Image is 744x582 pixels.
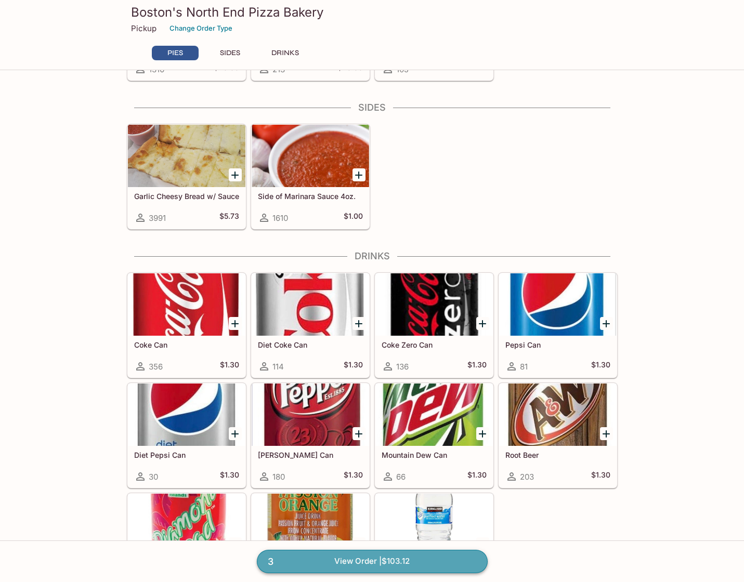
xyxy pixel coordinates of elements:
[251,383,370,488] a: [PERSON_NAME] Can180$1.30
[467,360,487,373] h5: $1.30
[127,102,618,113] h4: SIDES
[149,362,163,372] span: 356
[258,192,363,201] h5: Side of Marinara Sauce 4oz.
[375,383,493,488] a: Mountain Dew Can66$1.30
[127,250,618,262] h4: DRINKS
[229,168,242,181] button: Add Garlic Cheesy Bread w/ Sauce
[375,383,493,446] div: Mountain Dew Can
[251,273,370,378] a: Diet Coke Can114$1.30
[134,340,239,349] h5: Coke Can
[591,470,610,483] h5: $1.30
[262,554,280,569] span: 3
[353,317,366,330] button: Add Diet Coke Can
[229,427,242,440] button: Add Diet Pepsi Can
[499,383,617,446] div: Root Beer
[505,451,610,459] h5: Root Beer
[252,273,369,336] div: Diet Coke Can
[252,383,369,446] div: Dr. Pepper Can
[499,273,617,378] a: Pepsi Can81$1.30
[505,340,610,349] h5: Pepsi Can
[220,470,239,483] h5: $1.30
[520,472,534,482] span: 203
[520,362,528,372] span: 81
[128,125,245,187] div: Garlic Cheesy Bread w/ Sauce
[128,494,245,556] div: Diamond Head Soda
[375,273,493,336] div: Coke Zero Can
[499,383,617,488] a: Root Beer203$1.30
[353,537,366,550] button: Add Hawaiian Sun Juice
[600,317,613,330] button: Add Pepsi Can
[272,472,285,482] span: 180
[127,273,246,378] a: Coke Can356$1.30
[220,360,239,373] h5: $1.30
[127,383,246,488] a: Diet Pepsi Can30$1.30
[375,273,493,378] a: Coke Zero Can136$1.30
[262,46,309,60] button: DRINKS
[272,213,288,223] span: 1610
[353,427,366,440] button: Add Dr. Pepper Can
[467,470,487,483] h5: $1.30
[219,211,239,224] h5: $5.73
[128,383,245,446] div: Diet Pepsi Can
[499,273,617,336] div: Pepsi Can
[152,46,199,60] button: PIES
[149,472,158,482] span: 30
[396,362,409,372] span: 136
[382,340,487,349] h5: Coke Zero Can
[344,470,363,483] h5: $1.30
[229,317,242,330] button: Add Coke Can
[396,472,406,482] span: 66
[131,4,614,20] h3: Boston's North End Pizza Bakery
[252,125,369,187] div: Side of Marinara Sauce 4oz.
[272,362,284,372] span: 114
[131,23,156,33] p: Pickup
[591,360,610,373] h5: $1.30
[252,494,369,556] div: Hawaiian Sun Juice
[127,124,246,229] a: Garlic Cheesy Bread w/ Sauce3991$5.73
[476,427,489,440] button: Add Mountain Dew Can
[258,451,363,459] h5: [PERSON_NAME] Can
[353,168,366,181] button: Add Side of Marinara Sauce 4oz.
[128,273,245,336] div: Coke Can
[258,340,363,349] h5: Diet Coke Can
[229,537,242,550] button: Add Diamond Head Soda
[165,20,237,36] button: Change Order Type
[600,427,613,440] button: Add Root Beer
[375,494,493,556] div: Bottled Water
[207,46,254,60] button: SIDES
[476,537,489,550] button: Add Bottled Water
[134,451,239,459] h5: Diet Pepsi Can
[134,192,239,201] h5: Garlic Cheesy Bread w/ Sauce
[251,124,370,229] a: Side of Marinara Sauce 4oz.1610$1.00
[257,550,488,573] a: 3View Order |$103.12
[344,360,363,373] h5: $1.30
[476,317,489,330] button: Add Coke Zero Can
[344,211,363,224] h5: $1.00
[382,451,487,459] h5: Mountain Dew Can
[149,213,166,223] span: 3991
